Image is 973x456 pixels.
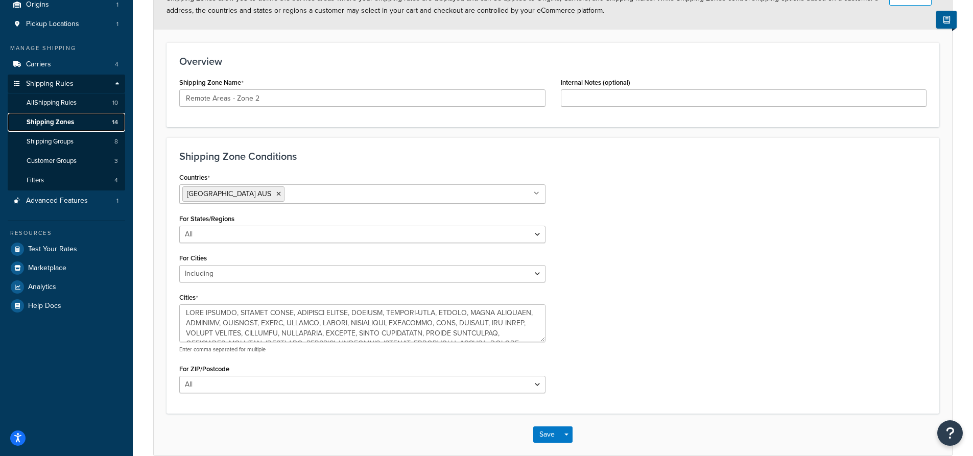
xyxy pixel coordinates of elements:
span: Shipping Groups [27,137,74,146]
a: Analytics [8,278,125,296]
span: 8 [114,137,118,146]
a: Carriers4 [8,55,125,74]
span: 4 [114,176,118,185]
button: Open Resource Center [937,420,963,446]
li: Shipping Rules [8,75,125,191]
a: AllShipping Rules10 [8,93,125,112]
a: Shipping Groups8 [8,132,125,151]
span: 1 [116,20,118,29]
p: Enter comma separated for multiple [179,346,545,353]
label: Cities [179,294,198,302]
label: For States/Regions [179,215,234,223]
button: Save [533,426,561,443]
span: Advanced Features [26,197,88,205]
span: Pickup Locations [26,20,79,29]
span: Test Your Rates [28,245,77,254]
li: Customer Groups [8,152,125,171]
h3: Overview [179,56,927,67]
span: 4 [115,60,118,69]
span: Filters [27,176,44,185]
button: Show Help Docs [936,11,957,29]
span: 1 [116,1,118,9]
label: Countries [179,174,210,182]
textarea: LORE IPSUMDO, SITAMET CONSE, ADIPISCI ELITSE, DOEIUSM, TEMPORI-UTLA, ETDOLO, MAGNA ALIQUAEN, ADMI... [179,304,545,342]
span: All Shipping Rules [27,99,77,107]
a: Shipping Zones14 [8,113,125,132]
li: Shipping Zones [8,113,125,132]
span: [GEOGRAPHIC_DATA] AUS [187,188,271,199]
li: Shipping Groups [8,132,125,151]
span: Shipping Rules [26,80,74,88]
label: For Cities [179,254,207,262]
a: Advanced Features1 [8,191,125,210]
li: Carriers [8,55,125,74]
div: Resources [8,229,125,237]
span: Carriers [26,60,51,69]
span: Customer Groups [27,157,77,165]
span: 10 [112,99,118,107]
span: Shipping Zones [27,118,74,127]
span: Analytics [28,283,56,292]
li: Pickup Locations [8,15,125,34]
div: Manage Shipping [8,44,125,53]
a: Pickup Locations1 [8,15,125,34]
span: Marketplace [28,264,66,273]
a: Test Your Rates [8,240,125,258]
span: 1 [116,197,118,205]
span: 3 [114,157,118,165]
label: Shipping Zone Name [179,79,244,87]
span: Origins [26,1,49,9]
span: Help Docs [28,302,61,310]
a: Shipping Rules [8,75,125,93]
li: Advanced Features [8,191,125,210]
a: Customer Groups3 [8,152,125,171]
h3: Shipping Zone Conditions [179,151,927,162]
a: Marketplace [8,259,125,277]
a: Help Docs [8,297,125,315]
label: For ZIP/Postcode [179,365,229,373]
li: Filters [8,171,125,190]
a: Filters4 [8,171,125,190]
label: Internal Notes (optional) [561,79,630,86]
span: 14 [112,118,118,127]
